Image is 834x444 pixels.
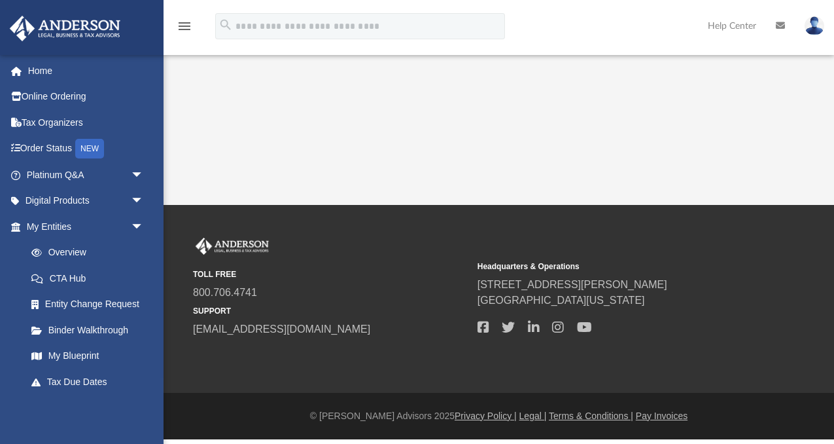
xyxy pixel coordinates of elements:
[18,343,157,369] a: My Blueprint
[131,188,157,215] span: arrow_drop_down
[9,213,164,240] a: My Entitiesarrow_drop_down
[9,84,164,110] a: Online Ordering
[193,305,468,317] small: SUPPORT
[177,25,192,34] a: menu
[9,395,157,437] a: My [PERSON_NAME] Teamarrow_drop_down
[193,324,370,335] a: [EMAIL_ADDRESS][DOMAIN_NAME]
[9,109,164,136] a: Tax Organizers
[519,411,547,421] a: Legal |
[218,18,233,32] i: search
[9,136,164,162] a: Order StatusNEW
[18,265,164,291] a: CTA Hub
[18,240,164,266] a: Overview
[805,16,824,35] img: User Pic
[164,409,834,423] div: © [PERSON_NAME] Advisors 2025
[455,411,517,421] a: Privacy Policy |
[131,162,157,189] span: arrow_drop_down
[478,261,753,272] small: Headquarters & Operations
[549,411,633,421] a: Terms & Conditions |
[131,395,157,422] span: arrow_drop_down
[18,369,164,395] a: Tax Due Dates
[636,411,687,421] a: Pay Invoices
[9,188,164,214] a: Digital Productsarrow_drop_down
[18,317,164,343] a: Binder Walkthrough
[478,295,645,306] a: [GEOGRAPHIC_DATA][US_STATE]
[131,213,157,240] span: arrow_drop_down
[18,291,164,318] a: Entity Change Request
[193,268,468,280] small: TOLL FREE
[6,16,124,41] img: Anderson Advisors Platinum Portal
[9,162,164,188] a: Platinum Q&Aarrow_drop_down
[193,238,271,255] img: Anderson Advisors Platinum Portal
[193,287,257,298] a: 800.706.4741
[177,18,192,34] i: menu
[75,139,104,158] div: NEW
[478,279,667,290] a: [STREET_ADDRESS][PERSON_NAME]
[9,58,164,84] a: Home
